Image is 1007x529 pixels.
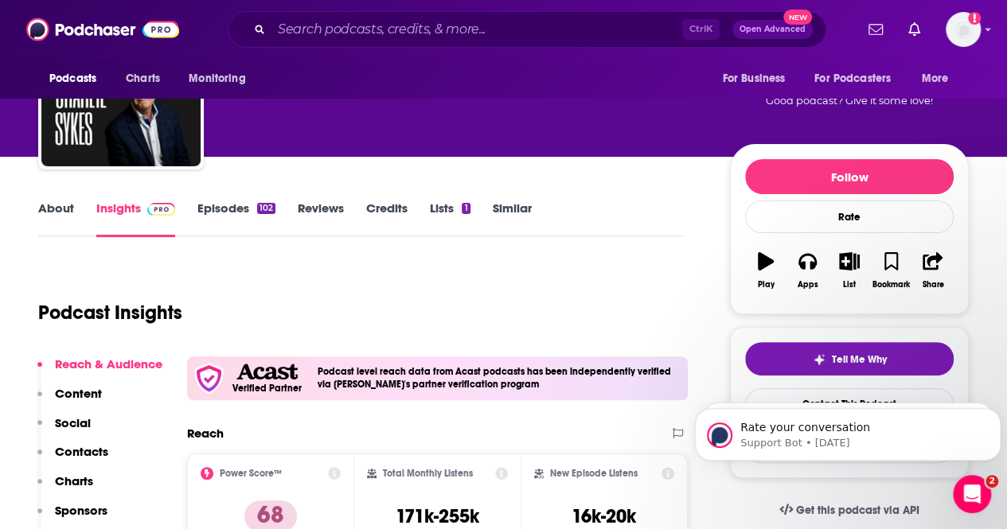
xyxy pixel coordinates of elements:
[493,200,532,237] a: Similar
[55,473,93,488] p: Charts
[689,375,1007,486] iframe: Intercom notifications message
[178,64,266,94] button: open menu
[147,203,175,216] img: Podchaser Pro
[796,504,919,517] span: Get this podcast via API
[220,468,282,479] h2: Power Score™
[766,95,933,107] span: Good podcast? Give it some love!
[922,68,949,90] span: More
[745,342,954,375] button: tell me why sparkleTell Me Why
[946,12,981,47] span: Logged in as hannahnewlon
[38,200,74,237] a: About
[912,242,954,299] button: Share
[902,16,927,43] a: Show notifications dropdown
[946,12,981,47] button: Show profile menu
[96,200,175,237] a: InsightsPodchaser Pro
[804,64,914,94] button: open menu
[862,16,889,43] a: Show notifications dropdown
[396,504,479,528] h3: 171k-255k
[55,415,91,430] p: Social
[986,475,998,488] span: 2
[189,68,245,90] span: Monitoring
[55,386,102,401] p: Content
[383,468,473,479] h2: Total Monthly Listens
[271,17,682,42] input: Search podcasts, credits, & more...
[55,356,162,371] p: Reach & Audience
[783,10,812,25] span: New
[430,200,470,237] a: Lists1
[462,203,470,214] div: 1
[232,383,302,393] h5: Verified Partner
[37,356,162,386] button: Reach & Audience
[745,200,954,233] div: Rate
[711,64,805,94] button: open menu
[745,242,786,299] button: Play
[55,444,108,459] p: Contacts
[37,473,93,503] button: Charts
[758,280,775,290] div: Play
[55,503,107,518] p: Sponsors
[740,25,806,33] span: Open Advanced
[197,200,275,237] a: Episodes102
[872,280,910,290] div: Bookmark
[813,353,826,366] img: tell me why sparkle
[968,12,981,25] svg: Add a profile image
[722,68,785,90] span: For Business
[37,444,108,473] button: Contacts
[37,415,91,445] button: Social
[682,19,720,40] span: Ctrl K
[37,386,102,415] button: Content
[49,68,96,90] span: Podcasts
[298,200,344,237] a: Reviews
[946,12,981,47] img: User Profile
[228,11,826,48] div: Search podcasts, credits, & more...
[798,280,818,290] div: Apps
[550,468,638,479] h2: New Episode Listens
[126,68,160,90] span: Charts
[193,363,224,394] img: verfied icon
[732,20,813,39] button: Open AdvancedNew
[38,301,182,325] h1: Podcast Insights
[26,14,179,45] img: Podchaser - Follow, Share and Rate Podcasts
[257,203,275,214] div: 102
[814,68,891,90] span: For Podcasters
[366,200,408,237] a: Credits
[953,475,991,513] iframe: Intercom live chat
[745,159,954,194] button: Follow
[318,366,681,390] h4: Podcast level reach data from Acast podcasts has been independently verified via [PERSON_NAME]'s ...
[829,242,870,299] button: List
[911,64,969,94] button: open menu
[236,364,297,380] img: Acast
[115,64,170,94] a: Charts
[38,64,117,94] button: open menu
[572,504,636,528] h3: 16k-20k
[870,242,911,299] button: Bookmark
[786,242,828,299] button: Apps
[843,280,856,290] div: List
[187,426,224,441] h2: Reach
[832,353,887,366] span: Tell Me Why
[922,280,943,290] div: Share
